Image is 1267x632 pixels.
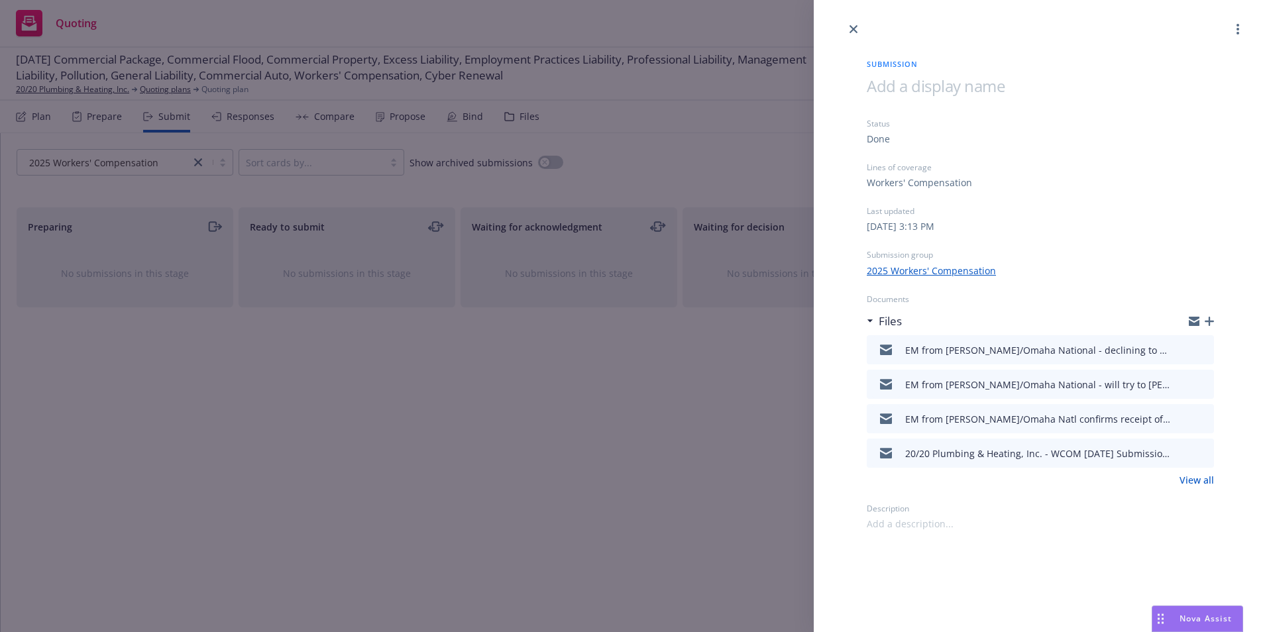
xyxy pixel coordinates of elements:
div: Workers' Compensation [867,176,972,189]
button: download file [1176,376,1186,392]
a: View all [1180,473,1214,487]
div: EM from [PERSON_NAME]/Omaha National - will try to [PERSON_NAME] quote [905,378,1170,392]
div: Done [867,132,890,146]
div: Files [867,313,902,330]
button: download file [1176,342,1186,358]
h3: Files [879,313,902,330]
span: Submission [867,58,1214,70]
div: Drag to move [1152,606,1169,631]
button: download file [1176,411,1186,427]
div: EM from [PERSON_NAME]/Omaha Natl confirms receipt of WC subm eff [DATE] [905,412,1170,426]
a: 2025 Workers' Compensation [867,264,996,278]
button: download file [1176,445,1186,461]
button: Nova Assist [1152,606,1243,632]
div: Description [867,503,1214,514]
div: Documents [867,293,1214,305]
div: Last updated [867,205,1214,217]
div: Lines of coverage [867,162,1214,173]
button: preview file [1197,342,1209,358]
div: Status [867,118,1214,129]
button: preview file [1197,376,1209,392]
a: more [1230,21,1246,37]
a: close [846,21,861,37]
button: preview file [1197,445,1209,461]
div: 20/20 Plumbing & Heating, Inc. - WCOM [DATE] Submission ([GEOGRAPHIC_DATA]) - Need by [DATE] [905,447,1170,460]
div: EM from [PERSON_NAME]/Omaha National - declining to quote due to loss history [905,343,1170,357]
div: Submission group [867,249,1214,260]
span: Nova Assist [1180,613,1232,624]
div: [DATE] 3:13 PM [867,219,934,233]
button: preview file [1197,411,1209,427]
